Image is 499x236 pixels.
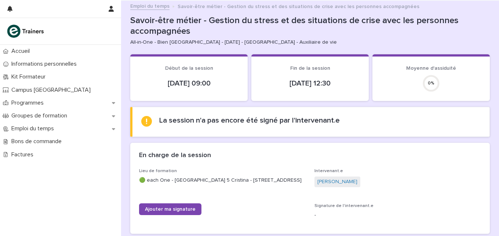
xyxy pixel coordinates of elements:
[8,73,51,80] p: Kit Formateur
[8,151,39,158] p: Factures
[145,207,196,212] span: Ajouter ma signature
[139,177,306,184] p: 🟢 each One - [GEOGRAPHIC_DATA] 5 Cristina - [STREET_ADDRESS]
[178,2,419,10] p: Savoir-être métier - Gestion du stress et des situations de crise avec les personnes accompagnées
[314,169,343,173] span: Intervenant.e
[130,39,484,46] p: All-in-One - Bien [GEOGRAPHIC_DATA] - [DATE] - [GEOGRAPHIC_DATA] - Auxiliaire de vie
[130,15,487,37] p: Savoir-être métier - Gestion du stress et des situations de crise avec les personnes accompagnées
[314,204,374,208] span: Signature de l'intervenant.e
[139,79,239,88] p: [DATE] 09:00
[314,211,481,219] p: -
[8,48,36,55] p: Accueil
[130,1,170,10] a: Emploi du temps
[8,99,50,106] p: Programmes
[8,112,73,119] p: Groupes de formation
[8,61,83,68] p: Informations personnelles
[8,138,68,145] p: Bons de commande
[317,178,357,186] a: [PERSON_NAME]
[139,152,211,160] h2: En charge de la session
[6,24,46,39] img: K0CqGN7SDeD6s4JG8KQk
[422,81,440,86] div: 0 %
[165,66,213,71] span: Début de la session
[8,125,60,132] p: Emploi du temps
[406,66,456,71] span: Moyenne d'assiduité
[139,169,177,173] span: Lieu de formation
[159,116,340,125] h2: La session n'a pas encore été signé par l'intervenant.e
[290,66,330,71] span: Fin de la session
[260,79,360,88] p: [DATE] 12:30
[8,87,96,94] p: Campus [GEOGRAPHIC_DATA]
[139,203,201,215] a: Ajouter ma signature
